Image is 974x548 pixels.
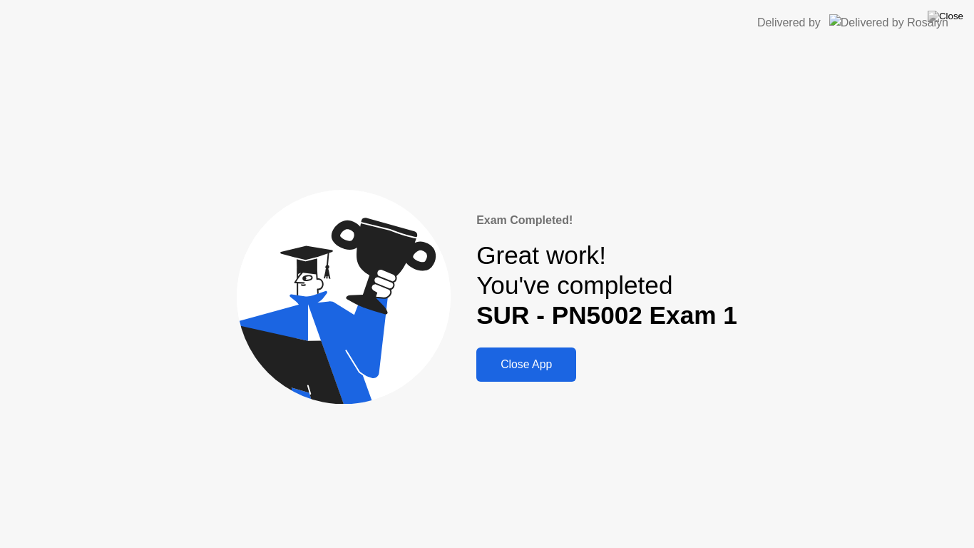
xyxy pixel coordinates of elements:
[757,14,821,31] div: Delivered by
[476,240,737,331] div: Great work! You've completed
[476,212,737,229] div: Exam Completed!
[476,301,737,329] b: SUR - PN5002 Exam 1
[829,14,948,31] img: Delivered by Rosalyn
[481,358,572,371] div: Close App
[476,347,576,382] button: Close App
[928,11,963,22] img: Close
